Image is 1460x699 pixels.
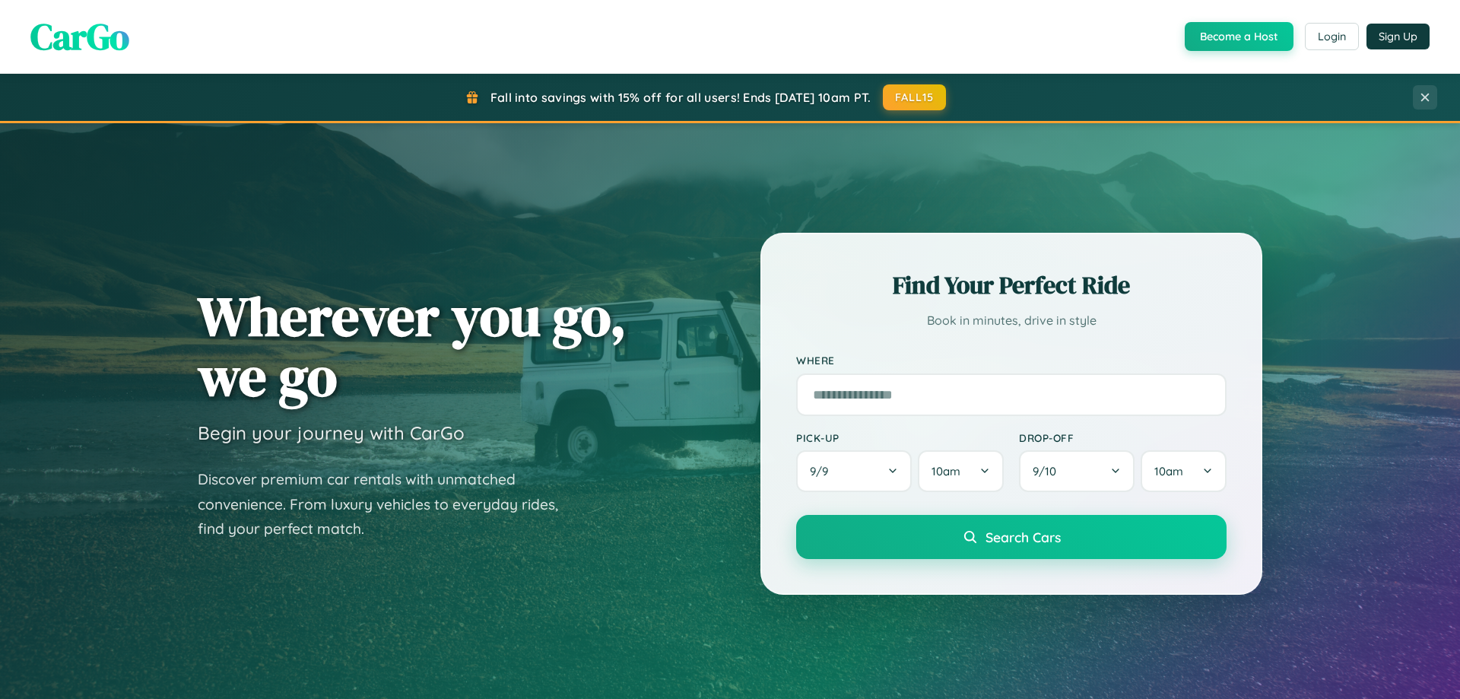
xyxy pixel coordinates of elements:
[1141,450,1227,492] button: 10am
[1366,24,1430,49] button: Sign Up
[1019,431,1227,444] label: Drop-off
[1185,22,1293,51] button: Become a Host
[796,450,912,492] button: 9/9
[198,467,578,542] p: Discover premium car rentals with unmatched convenience. From luxury vehicles to everyday rides, ...
[1154,464,1183,478] span: 10am
[985,529,1061,545] span: Search Cars
[796,268,1227,302] h2: Find Your Perfect Ride
[810,464,836,478] span: 9 / 9
[1033,464,1064,478] span: 9 / 10
[30,11,129,62] span: CarGo
[932,464,960,478] span: 10am
[796,310,1227,332] p: Book in minutes, drive in style
[1019,450,1135,492] button: 9/10
[796,515,1227,559] button: Search Cars
[796,431,1004,444] label: Pick-up
[918,450,1004,492] button: 10am
[198,286,627,406] h1: Wherever you go, we go
[490,90,871,105] span: Fall into savings with 15% off for all users! Ends [DATE] 10am PT.
[1305,23,1359,50] button: Login
[198,421,465,444] h3: Begin your journey with CarGo
[796,354,1227,367] label: Where
[883,84,947,110] button: FALL15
